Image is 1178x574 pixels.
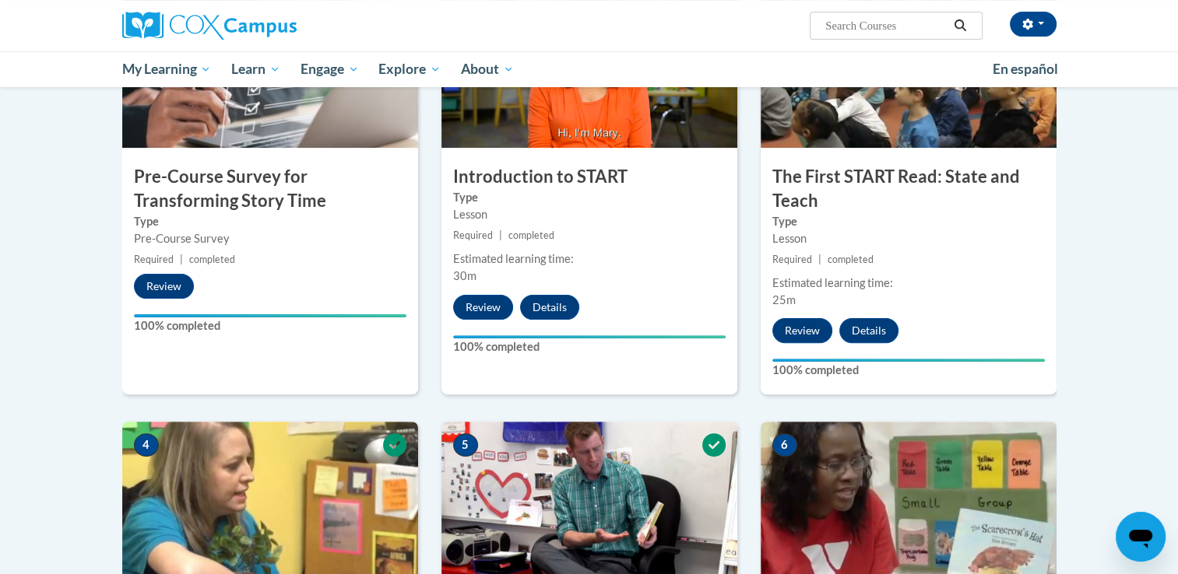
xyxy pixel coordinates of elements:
[134,317,406,334] label: 100% completed
[772,362,1045,379] label: 100% completed
[441,165,737,189] h3: Introduction to START
[134,274,194,299] button: Review
[772,275,1045,292] div: Estimated learning time:
[290,51,369,87] a: Engage
[122,12,297,40] img: Cox Campus
[772,230,1045,247] div: Lesson
[451,51,524,87] a: About
[134,254,174,265] span: Required
[112,51,222,87] a: My Learning
[828,254,874,265] span: completed
[453,335,726,338] div: Your progress
[180,254,183,265] span: |
[453,189,726,206] label: Type
[983,53,1068,86] a: En español
[508,229,554,241] span: completed
[1116,512,1166,562] iframe: Button to launch messaging window
[301,60,359,79] span: Engage
[231,60,280,79] span: Learn
[993,61,1058,77] span: En español
[761,165,1057,213] h3: The First START Read: State and Teach
[378,60,441,79] span: Explore
[99,51,1080,87] div: Main menu
[134,314,406,317] div: Your progress
[453,206,726,223] div: Lesson
[134,433,159,457] span: 4
[134,213,406,230] label: Type
[122,12,418,40] a: Cox Campus
[772,254,812,265] span: Required
[189,254,235,265] span: completed
[453,433,478,457] span: 5
[453,250,726,268] div: Estimated learning time:
[221,51,290,87] a: Learn
[453,269,476,282] span: 30m
[461,60,514,79] span: About
[818,254,821,265] span: |
[839,318,898,343] button: Details
[121,60,211,79] span: My Learning
[368,51,451,87] a: Explore
[948,16,972,35] button: Search
[499,229,502,241] span: |
[122,165,418,213] h3: Pre-Course Survey for Transforming Story Time
[772,213,1045,230] label: Type
[453,229,493,241] span: Required
[772,318,832,343] button: Review
[772,433,797,457] span: 6
[520,295,579,320] button: Details
[453,295,513,320] button: Review
[824,16,948,35] input: Search Courses
[1010,12,1057,37] button: Account Settings
[772,293,796,306] span: 25m
[134,230,406,247] div: Pre-Course Survey
[453,338,726,355] label: 100% completed
[772,359,1045,362] div: Your progress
